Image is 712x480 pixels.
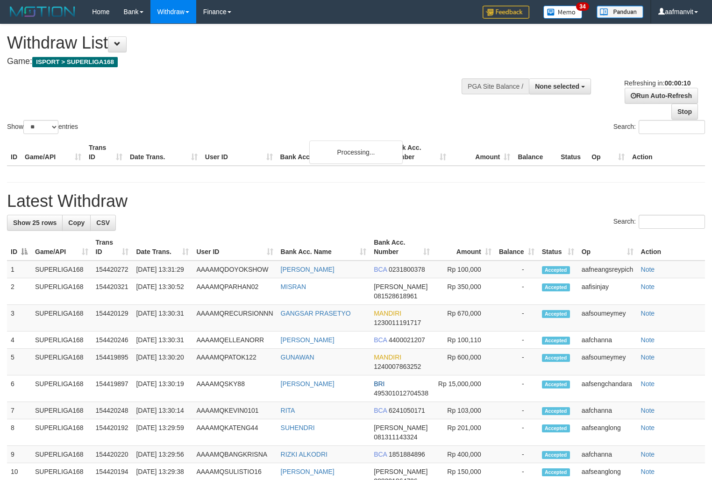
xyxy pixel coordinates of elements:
[495,349,538,375] td: -
[7,305,31,332] td: 3
[641,283,655,290] a: Note
[201,139,277,166] th: User ID
[370,234,433,261] th: Bank Acc. Number: activate to sort column ascending
[374,380,384,388] span: BRI
[7,192,705,211] h1: Latest Withdraw
[7,5,78,19] img: MOTION_logo.png
[132,375,192,402] td: [DATE] 13:30:19
[7,139,21,166] th: ID
[535,83,579,90] span: None selected
[434,305,495,332] td: Rp 670,000
[92,305,133,332] td: 154420129
[281,353,314,361] a: GUNAWAN
[641,468,655,475] a: Note
[641,380,655,388] a: Note
[281,424,315,431] a: SUHENDRI
[90,215,116,231] a: CSV
[483,6,529,19] img: Feedback.jpg
[281,451,328,458] a: RIZKI ALKODRI
[374,407,387,414] span: BCA
[671,104,698,120] a: Stop
[92,402,133,419] td: 154420248
[495,278,538,305] td: -
[31,234,92,261] th: Game/API: activate to sort column ascending
[434,446,495,463] td: Rp 400,000
[434,375,495,402] td: Rp 15,000,000
[126,139,201,166] th: Date Trans.
[132,419,192,446] td: [DATE] 13:29:59
[389,336,425,344] span: Copy 4400021207 to clipboard
[613,215,705,229] label: Search:
[192,261,277,278] td: AAAAMQDOYOKSHOW
[386,139,450,166] th: Bank Acc. Number
[578,402,637,419] td: aafchanna
[68,219,85,226] span: Copy
[578,446,637,463] td: aafchanna
[192,305,277,332] td: AAAAMQRECURSIONNN
[389,451,425,458] span: Copy 1851884896 to clipboard
[641,310,655,317] a: Note
[7,349,31,375] td: 5
[92,261,133,278] td: 154420272
[92,234,133,261] th: Trans ID: activate to sort column ascending
[495,402,538,419] td: -
[31,305,92,332] td: SUPERLIGA168
[92,278,133,305] td: 154420321
[374,283,427,290] span: [PERSON_NAME]
[639,120,705,134] input: Search:
[7,278,31,305] td: 2
[613,120,705,134] label: Search:
[495,305,538,332] td: -
[374,433,417,441] span: Copy 081311143324 to clipboard
[434,261,495,278] td: Rp 100,000
[578,375,637,402] td: aafsengchandara
[281,336,335,344] a: [PERSON_NAME]
[92,446,133,463] td: 154420220
[495,446,538,463] td: -
[31,402,92,419] td: SUPERLIGA168
[85,139,126,166] th: Trans ID
[374,389,428,397] span: Copy 495301012704538 to clipboard
[434,332,495,349] td: Rp 100,110
[31,446,92,463] td: SUPERLIGA168
[543,6,583,19] img: Button%20Memo.svg
[374,292,417,300] span: Copy 081528618961 to clipboard
[578,261,637,278] td: aafneangsreypich
[588,139,628,166] th: Op
[374,424,427,431] span: [PERSON_NAME]
[641,266,655,273] a: Note
[31,349,92,375] td: SUPERLIGA168
[450,139,514,166] th: Amount
[31,261,92,278] td: SUPERLIGA168
[434,278,495,305] td: Rp 350,000
[374,319,421,326] span: Copy 1230011191717 to clipboard
[31,278,92,305] td: SUPERLIGA168
[374,468,427,475] span: [PERSON_NAME]
[7,402,31,419] td: 7
[578,349,637,375] td: aafsoumeymey
[21,139,85,166] th: Game/API
[92,375,133,402] td: 154419897
[277,139,386,166] th: Bank Acc. Name
[514,139,557,166] th: Balance
[542,451,570,459] span: Accepted
[641,353,655,361] a: Note
[7,120,78,134] label: Show entries
[281,380,335,388] a: [PERSON_NAME]
[578,332,637,349] td: aafchanna
[374,451,387,458] span: BCA
[434,349,495,375] td: Rp 600,000
[281,266,335,273] a: [PERSON_NAME]
[132,234,192,261] th: Date Trans.: activate to sort column ascending
[7,332,31,349] td: 4
[132,305,192,332] td: [DATE] 13:30:31
[641,336,655,344] a: Note
[628,139,705,166] th: Action
[625,88,698,104] a: Run Auto-Refresh
[434,419,495,446] td: Rp 201,000
[7,57,465,66] h4: Game:
[542,468,570,476] span: Accepted
[374,353,401,361] span: MANDIRI
[542,266,570,274] span: Accepted
[7,419,31,446] td: 8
